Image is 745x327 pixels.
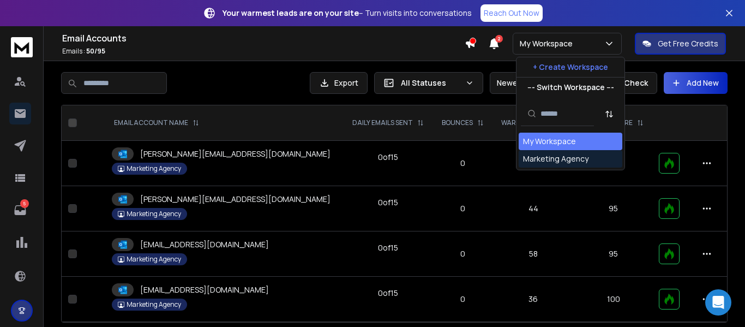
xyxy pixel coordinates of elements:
strong: Your warmest leads are on your site [223,8,359,18]
p: 0 [439,248,486,259]
a: Reach Out Now [480,4,543,22]
p: My Workspace [520,38,577,49]
p: BOUNCES [442,118,473,127]
button: Add New [664,72,728,94]
td: 58 [492,231,574,277]
p: [PERSON_NAME][EMAIL_ADDRESS][DOMAIN_NAME] [140,194,331,205]
p: Emails : [62,47,465,56]
td: 44 [492,186,574,231]
div: EMAIL ACCOUNT NAME [114,118,199,127]
span: 50 / 95 [86,46,105,56]
p: Marketing Agency [127,255,181,264]
div: Open Intercom Messenger [705,289,731,316]
p: [EMAIL_ADDRESS][DOMAIN_NAME] [140,239,269,250]
td: 95 [574,231,652,277]
p: DAILY EMAILS SENT [352,118,413,127]
div: My Workspace [523,136,576,147]
p: [PERSON_NAME][EMAIL_ADDRESS][DOMAIN_NAME] [140,148,331,159]
button: Export [310,72,368,94]
p: [EMAIL_ADDRESS][DOMAIN_NAME] [140,284,269,295]
p: – Turn visits into conversations [223,8,472,19]
p: + Create Workspace [533,62,608,73]
td: 100 [574,277,652,322]
button: + Create Workspace [516,57,624,77]
button: Get Free Credits [635,33,726,55]
p: --- Switch Workspace --- [527,82,614,93]
div: Marketing Agency [523,153,588,164]
p: Reach Out Now [484,8,539,19]
div: 0 of 15 [378,288,398,299]
a: 5 [9,199,31,221]
p: Marketing Agency [127,164,181,173]
button: Newest [490,72,561,94]
button: Sort by Sort A-Z [598,103,620,125]
p: All Statuses [401,78,461,88]
p: 5 [20,199,29,208]
p: WARMUP EMAILS [501,118,554,127]
div: 0 of 15 [378,197,398,208]
p: Get Free Credits [658,38,718,49]
span: 2 [495,35,503,43]
h1: Email Accounts [62,32,465,45]
div: 0 of 15 [378,242,398,253]
p: 0 [439,158,486,169]
img: logo [11,37,33,57]
p: 0 [439,203,486,214]
div: 0 of 15 [378,152,398,163]
p: Marketing Agency [127,210,181,218]
p: 0 [439,294,486,305]
td: 80 [492,141,574,186]
td: 95 [574,186,652,231]
td: 36 [492,277,574,322]
p: Marketing Agency [127,300,181,309]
